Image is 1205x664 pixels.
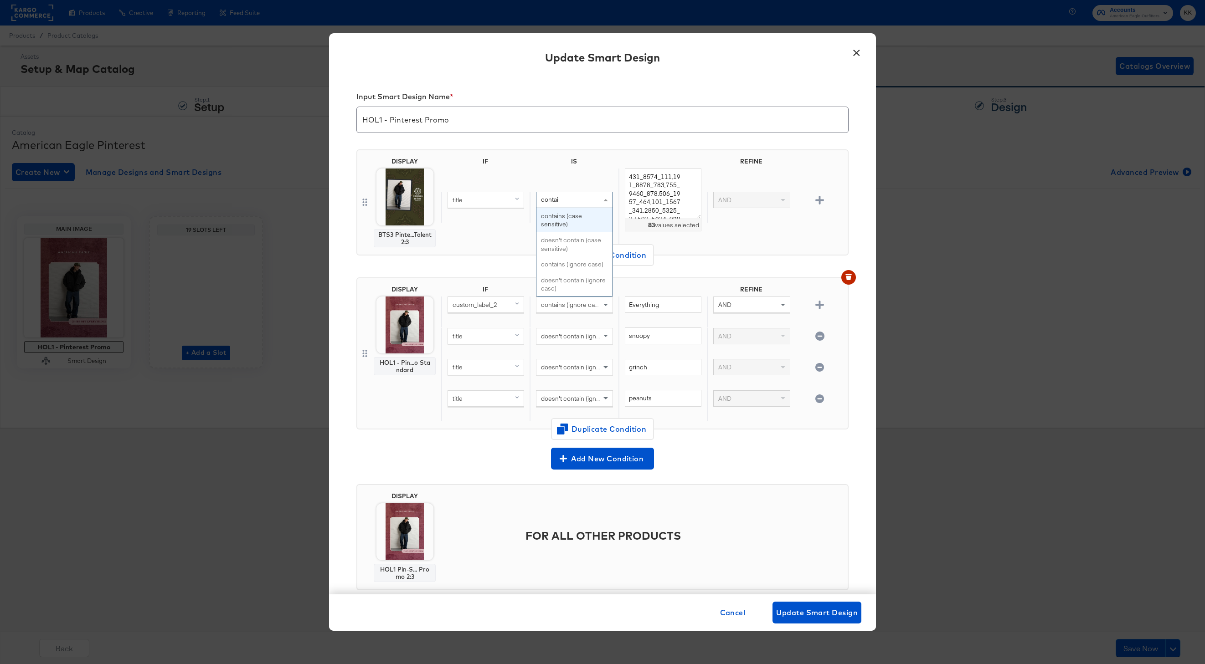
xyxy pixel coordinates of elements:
[441,514,844,557] div: FOR ALL OTHER PRODUCTS
[357,103,848,129] input: My smart design
[441,158,530,169] div: IF
[625,390,701,407] input: Enter value
[720,606,746,619] span: Cancel
[536,208,612,232] div: contains (case sensitive)
[453,301,497,309] span: custom_label_2
[625,359,701,376] input: Enter value
[718,332,731,340] span: AND
[391,492,418,500] div: DISPLAY
[530,158,618,169] div: IS
[536,272,612,296] div: doesn't contain (ignore case)
[716,602,749,623] button: Cancel
[376,296,433,353] img: yvQp3Il4Yd2dgcNS3bIjbA.jpg
[776,606,858,619] span: Update Smart Design
[625,296,701,313] input: Enter value
[718,301,731,309] span: AND
[453,394,463,403] span: title
[707,286,795,296] div: REFINE
[772,602,861,623] button: Update Smart Design
[541,394,623,403] span: doesn't contain (ignore case)
[625,169,701,219] textarea: 431_8574_111,191_8878_783,755_9460_878,506_1957_464,101_1567_341,2850_5325_7,1597_5074_929,2167_8...
[453,332,463,340] span: title
[356,92,849,105] div: Input Smart Design Name
[441,286,530,296] div: IF
[376,503,433,560] img: yvQp3Il4Yd2dgcNS3bIjbA.jpg
[558,423,647,435] span: Duplicate Condition
[378,231,432,245] div: BTS3 Pinte...Talent 2:3
[378,359,432,373] div: HOL1 - Pin...o Standard
[391,158,418,165] div: DISPLAY
[707,158,795,169] div: REFINE
[536,256,612,272] div: contains (ignore case)
[541,301,603,309] span: contains (ignore case)
[376,169,433,225] img: txl1GiO0oG8Dox372BFkoA.jpg
[718,363,731,371] span: AND
[391,286,418,293] div: DISPLAY
[453,196,463,204] span: title
[541,363,623,371] span: doesn't contain (ignore case)
[718,196,731,204] span: AND
[625,327,701,344] input: Enter value
[530,286,618,296] div: IS
[648,221,655,230] div: 83
[718,394,731,403] span: AND
[536,232,612,256] div: doesn't contain (case sensitive)
[848,42,865,59] button: ×
[625,219,701,232] div: values selected
[555,452,650,465] span: Add New Condition
[541,332,623,340] span: doesn't contain (ignore case)
[453,363,463,371] span: title
[378,566,432,580] div: HOL1 Pin-S... Promo 2:3
[551,418,654,440] button: Duplicate Condition
[545,50,660,65] div: Update Smart Design
[551,448,654,470] button: Add New Condition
